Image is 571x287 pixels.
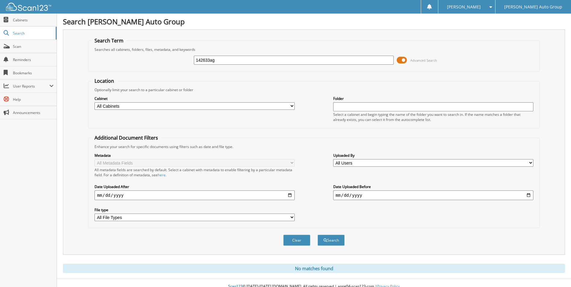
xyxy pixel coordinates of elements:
div: Optionally limit your search to a particular cabinet or folder [92,87,536,92]
span: [PERSON_NAME] Auto Group [504,5,562,9]
button: Search [318,235,345,246]
label: Folder [333,96,533,101]
input: end [333,190,533,200]
span: Bookmarks [13,70,54,76]
span: Scan [13,44,54,49]
span: Cabinets [13,17,54,23]
span: [PERSON_NAME] [447,5,481,9]
span: Announcements [13,110,54,115]
label: Cabinet [95,96,295,101]
span: Advanced Search [410,58,437,63]
label: Date Uploaded After [95,184,295,189]
div: Searches all cabinets, folders, files, metadata, and keywords [92,47,536,52]
label: File type [95,207,295,212]
img: scan123-logo-white.svg [6,3,51,11]
span: User Reports [13,84,49,89]
span: Help [13,97,54,102]
a: here [158,172,166,177]
span: Search [13,31,53,36]
div: No matches found [63,264,565,273]
div: All metadata fields are searched by default. Select a cabinet with metadata to enable filtering b... [95,167,295,177]
legend: Additional Document Filters [92,134,161,141]
div: Select a cabinet and begin typing the name of the folder you want to search in. If the name match... [333,112,533,122]
span: Reminders [13,57,54,62]
legend: Location [92,78,117,84]
button: Clear [283,235,310,246]
div: Enhance your search for specific documents using filters such as date and file type. [92,144,536,149]
label: Date Uploaded Before [333,184,533,189]
label: Metadata [95,153,295,158]
legend: Search Term [92,37,126,44]
h1: Search [PERSON_NAME] Auto Group [63,17,565,26]
label: Uploaded By [333,153,533,158]
input: start [95,190,295,200]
